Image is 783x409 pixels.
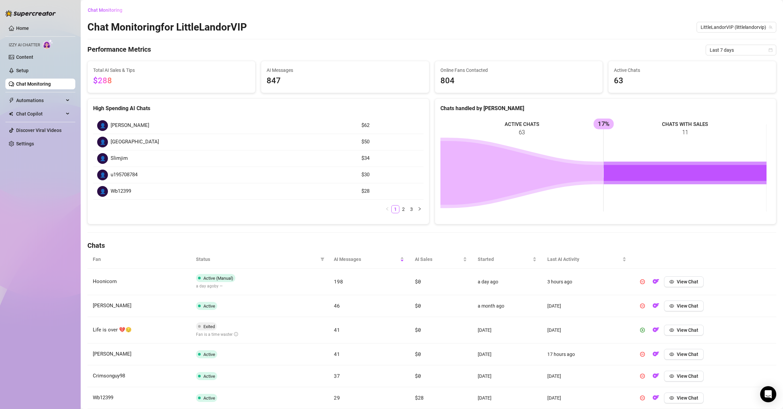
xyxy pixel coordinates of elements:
span: 847 [267,75,423,87]
article: $50 [361,138,420,146]
span: 804 [440,75,597,87]
span: Chat Monitoring [88,7,122,13]
span: AI Messages [267,66,423,74]
span: View Chat [677,395,698,401]
img: OF [653,278,659,285]
span: eye [669,396,674,400]
li: 2 [399,205,407,213]
span: pause-circle [640,396,645,400]
td: [DATE] [472,387,542,409]
td: [DATE] [542,295,632,317]
td: a month ago [472,295,542,317]
span: 41 [334,351,340,357]
span: thunderbolt [9,98,14,103]
span: $0 [415,351,421,357]
td: [DATE] [472,365,542,387]
article: $30 [361,171,420,179]
div: 👤 [97,170,108,180]
th: AI Sales [409,250,472,269]
span: $28 [415,394,424,401]
span: View Chat [677,327,698,333]
span: eye [669,352,674,357]
span: eye [669,304,674,308]
div: 👤 [97,153,108,164]
a: Content [16,54,33,60]
span: $288 [93,76,112,85]
td: a day ago [472,269,542,295]
span: Exited [203,324,215,329]
span: left [385,207,389,211]
a: OF [651,397,661,402]
td: [DATE] [472,317,542,344]
span: Active [203,304,215,309]
span: Fan is a time waster [196,332,238,337]
img: Chat Copilot [9,111,13,116]
span: 63 [614,75,771,87]
button: View Chat [664,325,704,335]
td: 3 hours ago [542,269,632,295]
img: OF [653,326,659,333]
th: Fan [87,250,191,269]
span: LittleLandorVIP (littlelandorvip) [701,22,772,32]
h2: Chat Monitoring for LittleLandorVIP [87,21,247,34]
div: High Spending AI Chats [93,104,424,112]
button: OF [651,325,661,335]
span: Last AI Activity [547,256,621,263]
span: 37 [334,372,340,379]
span: pause-circle [640,304,645,308]
li: Previous Page [383,205,391,213]
a: 1 [392,206,399,213]
a: Setup [16,68,29,73]
span: View Chat [677,352,698,357]
span: $0 [415,302,421,309]
span: [PERSON_NAME] [111,122,149,130]
button: View Chat [664,371,704,381]
a: Settings [16,141,34,146]
span: View Chat [677,279,698,284]
span: u195708784 [111,171,138,179]
span: info-circle [234,332,238,336]
span: View Chat [677,373,698,379]
div: 👤 [97,137,108,147]
span: [PERSON_NAME] [93,351,131,357]
span: a day ago by — [196,284,223,288]
button: left [383,205,391,213]
span: [PERSON_NAME] [93,303,131,309]
td: [DATE] [542,317,632,344]
span: 29 [334,394,340,401]
div: 👤 [97,120,108,131]
li: Next Page [416,205,424,213]
span: Wb12399 [93,395,113,401]
span: AI Sales [415,256,462,263]
span: eye [669,328,674,332]
span: pause-circle [640,279,645,284]
img: AI Chatter [43,39,53,49]
span: pause-circle [640,374,645,378]
span: play-circle [640,328,645,332]
span: Active [203,352,215,357]
span: Last 7 days [710,45,772,55]
article: $28 [361,187,420,195]
span: Active [203,374,215,379]
a: OF [651,353,661,358]
td: [DATE] [542,387,632,409]
a: OF [651,329,661,334]
th: Last AI Activity [542,250,632,269]
div: Chats handled by [PERSON_NAME] [440,104,771,112]
td: 17 hours ago [542,344,632,365]
h4: Performance Metrics [87,45,151,55]
article: $62 [361,122,420,130]
span: eye [669,374,674,378]
button: OF [651,276,661,287]
span: Crimsonguy98 [93,373,125,379]
span: 41 [334,326,340,333]
a: OF [651,305,661,310]
li: 3 [407,205,416,213]
button: OF [651,393,661,403]
span: eye [669,279,674,284]
th: Started [472,250,542,269]
a: 3 [408,206,415,213]
span: [GEOGRAPHIC_DATA] [111,138,159,146]
h4: Chats [87,241,776,250]
span: Status [196,256,318,263]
